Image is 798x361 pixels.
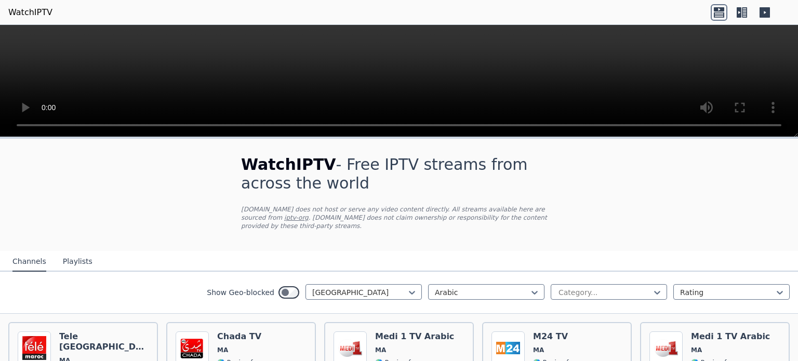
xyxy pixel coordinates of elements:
h6: Tele [GEOGRAPHIC_DATA] [59,331,149,352]
span: WatchIPTV [241,155,336,173]
a: WatchIPTV [8,6,52,19]
a: iptv-org [284,214,309,221]
p: [DOMAIN_NAME] does not host or serve any video content directly. All streams available here are s... [241,205,557,230]
label: Show Geo-blocked [207,287,274,298]
h1: - Free IPTV streams from across the world [241,155,557,193]
h6: M24 TV [533,331,579,342]
button: Channels [12,252,46,272]
button: Playlists [63,252,92,272]
span: MA [217,346,228,354]
span: MA [691,346,702,354]
span: MA [375,346,386,354]
h6: Medi 1 TV Arabic [691,331,770,342]
h6: Medi 1 TV Arabic [375,331,454,342]
span: MA [533,346,544,354]
h6: Chada TV [217,331,263,342]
